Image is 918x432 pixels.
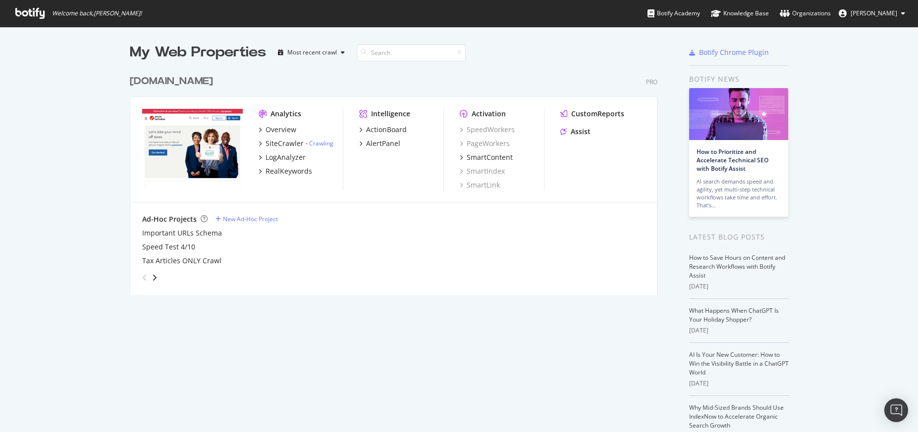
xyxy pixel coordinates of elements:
a: SpeedWorkers [460,125,515,135]
div: [DATE] [689,379,789,388]
div: [DOMAIN_NAME] [130,74,213,89]
div: New Ad-Hoc Project [223,215,278,223]
button: [PERSON_NAME] [831,5,913,21]
div: Botify Academy [648,8,700,18]
div: Botify Chrome Plugin [699,48,769,57]
div: grid [130,62,665,295]
div: angle-left [138,270,151,286]
a: Speed Test 4/10 [142,242,195,252]
a: SmartIndex [460,166,505,176]
div: [DATE] [689,282,789,291]
div: SiteCrawler [266,139,304,148]
a: RealKeywords [259,166,312,176]
div: My Web Properties [130,43,266,62]
a: ActionBoard [359,125,407,135]
div: Assist [571,127,591,137]
a: [DOMAIN_NAME] [130,74,217,89]
a: CustomReports [560,109,624,119]
a: New Ad-Hoc Project [216,215,278,223]
img: turbotax.intuit.com [142,109,243,189]
a: Botify Chrome Plugin [689,48,769,57]
div: Organizations [780,8,831,18]
a: SmartLink [460,180,500,190]
span: Brad Haws [851,9,897,17]
div: Overview [266,125,296,135]
div: Botify news [689,74,789,85]
div: - [306,139,333,147]
div: RealKeywords [266,166,312,176]
div: Knowledge Base [711,8,769,18]
span: Welcome back, [PERSON_NAME] ! [52,9,142,17]
div: ActionBoard [366,125,407,135]
div: Pro [646,78,657,86]
a: How to Save Hours on Content and Research Workflows with Botify Assist [689,253,785,280]
div: AlertPanel [366,139,400,148]
a: What Happens When ChatGPT Is Your Holiday Shopper? [689,306,779,324]
a: AlertPanel [359,139,400,148]
a: LogAnalyzer [259,152,306,162]
div: AI search demands speed and agility, yet multi-step technical workflows take time and effort. Tha... [697,178,781,209]
div: Activation [472,109,506,119]
a: How to Prioritize and Accelerate Technical SEO with Botify Assist [697,147,768,173]
a: Important URLs Schema [142,228,222,238]
a: Overview [259,125,296,135]
div: Open Intercom Messenger [884,398,908,422]
a: Tax Articles ONLY Crawl [142,256,221,266]
a: PageWorkers [460,139,510,148]
a: Why Mid-Sized Brands Should Use IndexNow to Accelerate Organic Search Growth [689,403,784,430]
div: Most recent crawl [287,49,337,55]
a: Crawling [309,139,333,147]
div: Ad-Hoc Projects [142,214,197,224]
a: Assist [560,127,591,137]
div: CustomReports [571,109,624,119]
div: Latest Blog Posts [689,232,789,242]
div: SmartContent [467,152,513,162]
img: How to Prioritize and Accelerate Technical SEO with Botify Assist [689,88,788,140]
button: Most recent crawl [274,45,349,60]
div: LogAnalyzer [266,152,306,162]
a: AI Is Your New Customer: How to Win the Visibility Battle in a ChatGPT World [689,350,789,377]
div: angle-right [151,273,158,283]
div: Intelligence [371,109,410,119]
div: [DATE] [689,326,789,335]
div: Analytics [270,109,301,119]
a: SiteCrawler- Crawling [259,139,333,148]
input: Search [357,44,466,61]
a: SmartContent [460,152,513,162]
